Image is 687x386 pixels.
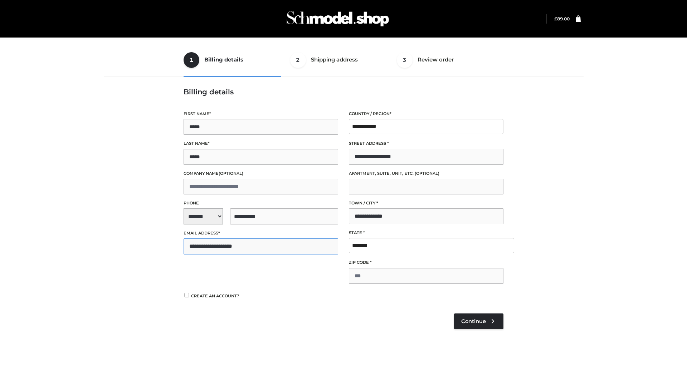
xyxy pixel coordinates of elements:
input: Create an account? [184,293,190,297]
label: Email address [184,230,338,237]
a: Continue [454,313,503,329]
span: Continue [461,318,486,325]
label: Street address [349,140,503,147]
label: State [349,229,503,236]
h3: Billing details [184,88,503,96]
span: (optional) [219,171,243,176]
bdi: 89.00 [554,16,570,21]
label: Apartment, suite, unit, etc. [349,170,503,177]
label: ZIP Code [349,259,503,266]
label: Company name [184,170,338,177]
label: Phone [184,200,338,207]
label: First name [184,110,338,117]
a: £89.00 [554,16,570,21]
label: Last name [184,140,338,147]
span: (optional) [415,171,439,176]
label: Country / Region [349,110,503,117]
span: Create an account? [191,293,239,298]
span: £ [554,16,557,21]
img: Schmodel Admin 964 [284,5,391,33]
label: Town / City [349,200,503,207]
